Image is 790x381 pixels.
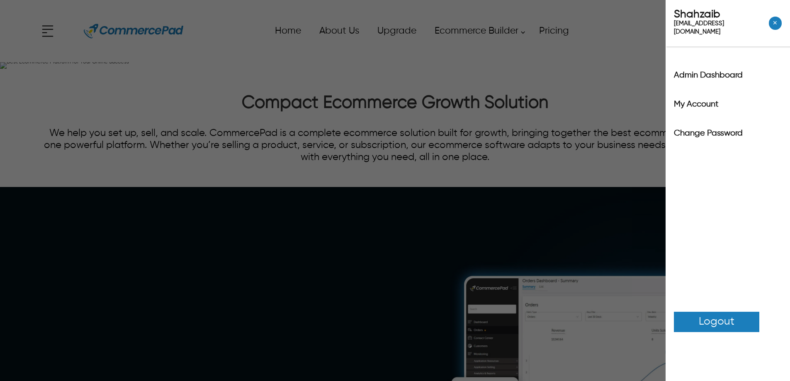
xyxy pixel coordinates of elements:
a: My Account [666,100,782,109]
a: Logout [674,312,759,332]
label: Change Password [674,129,782,138]
label: My Account [674,100,782,109]
a: Admin Dashboard [666,71,782,80]
label: Admin Dashboard [674,71,782,80]
a: Change Password [666,129,782,138]
span: Logout [699,314,734,330]
span: Shahzaib [674,10,769,19]
span: [EMAIL_ADDRESS][DOMAIN_NAME] [674,19,769,36]
span: Close Right Menu Button [769,17,782,30]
